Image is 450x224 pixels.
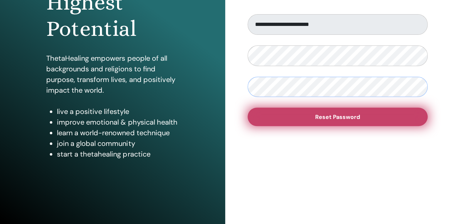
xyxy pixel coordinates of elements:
[57,127,179,138] li: learn a world-renowned technique
[57,138,179,149] li: join a global community
[57,149,179,159] li: start a thetahealing practice
[57,106,179,117] li: live a positive lifestyle
[57,117,179,127] li: improve emotional & physical health
[315,113,360,121] span: Reset Password
[248,108,428,126] button: Reset Password
[46,53,179,95] p: ThetaHealing empowers people of all backgrounds and religions to find purpose, transform lives, a...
